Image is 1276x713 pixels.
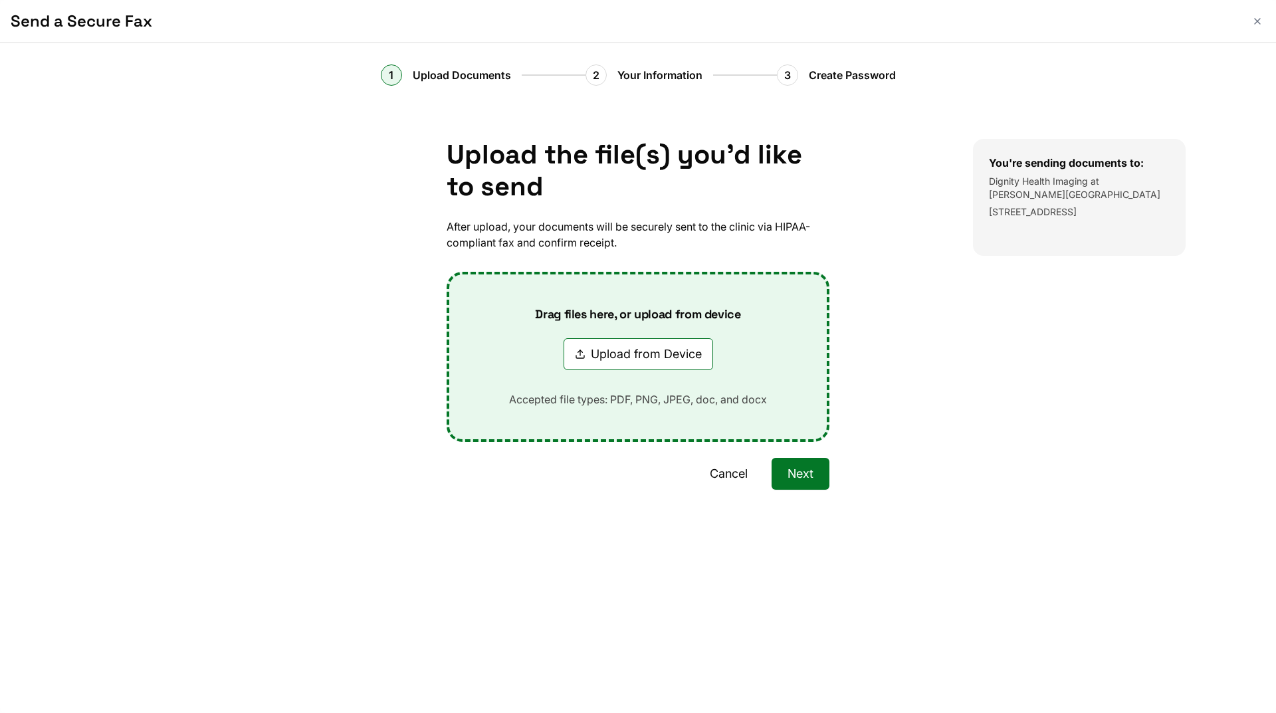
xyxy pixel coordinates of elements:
p: After upload, your documents will be securely sent to the clinic via HIPAA-compliant fax and conf... [447,219,829,251]
h3: You're sending documents to: [989,155,1170,171]
p: Drag files here, or upload from device [514,306,762,322]
div: 1 [381,64,402,86]
h1: Upload the file(s) you'd like to send [447,139,829,203]
span: Upload Documents [413,67,511,83]
button: Cancel [694,458,764,490]
h1: Send a Secure Fax [11,11,1239,32]
button: Next [772,458,829,490]
div: 2 [585,64,607,86]
p: [STREET_ADDRESS] [989,205,1170,219]
button: Upload from Device [564,338,713,370]
div: 3 [777,64,798,86]
p: Dignity Health Imaging at [PERSON_NAME][GEOGRAPHIC_DATA] [989,175,1170,201]
span: Your Information [617,67,702,83]
span: Create Password [809,67,896,83]
p: Accepted file types: PDF, PNG, JPEG, doc, and docx [488,391,788,407]
button: Close [1249,13,1265,29]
